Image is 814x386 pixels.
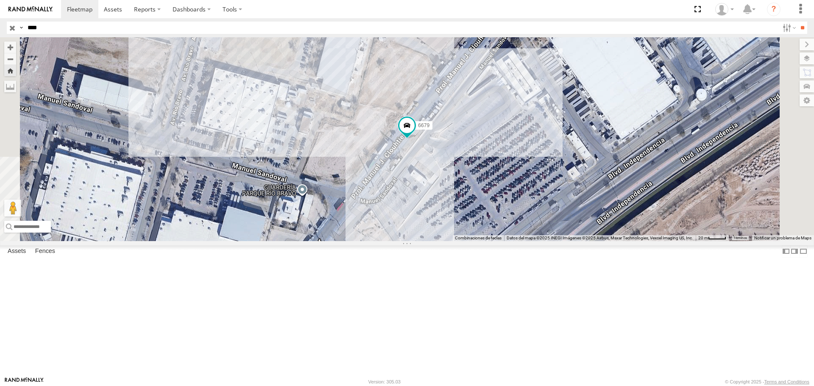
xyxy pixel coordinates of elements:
label: Measure [4,81,16,92]
label: Assets [3,246,30,258]
a: Notificar un problema de Maps [754,236,811,240]
button: Arrastra al hombrecito al mapa para abrir Street View [4,200,21,217]
label: Dock Summary Table to the Left [782,245,790,258]
button: Zoom in [4,42,16,53]
button: Combinaciones de teclas [455,235,502,241]
div: Version: 305.03 [368,379,401,384]
label: Search Query [18,22,25,34]
a: Términos [733,236,747,239]
button: Zoom Home [4,65,16,76]
span: 20 m [698,236,708,240]
img: rand-logo.svg [8,6,53,12]
a: Visit our Website [5,378,44,386]
button: Zoom out [4,53,16,65]
span: Datos del mapa ©2025 INEGI Imágenes ©2025 Airbus, Maxar Technologies, Vexcel Imaging US, Inc. [507,236,693,240]
button: Escala del mapa: 20 m por 39 píxeles [696,235,729,241]
span: 6679 [418,122,429,128]
i: ? [767,3,781,16]
label: Fences [31,246,59,258]
label: Hide Summary Table [799,245,808,258]
label: Map Settings [800,94,814,106]
div: carolina herrera [712,3,737,16]
div: © Copyright 2025 - [725,379,809,384]
a: Terms and Conditions [764,379,809,384]
label: Dock Summary Table to the Right [790,245,799,258]
label: Search Filter Options [779,22,797,34]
